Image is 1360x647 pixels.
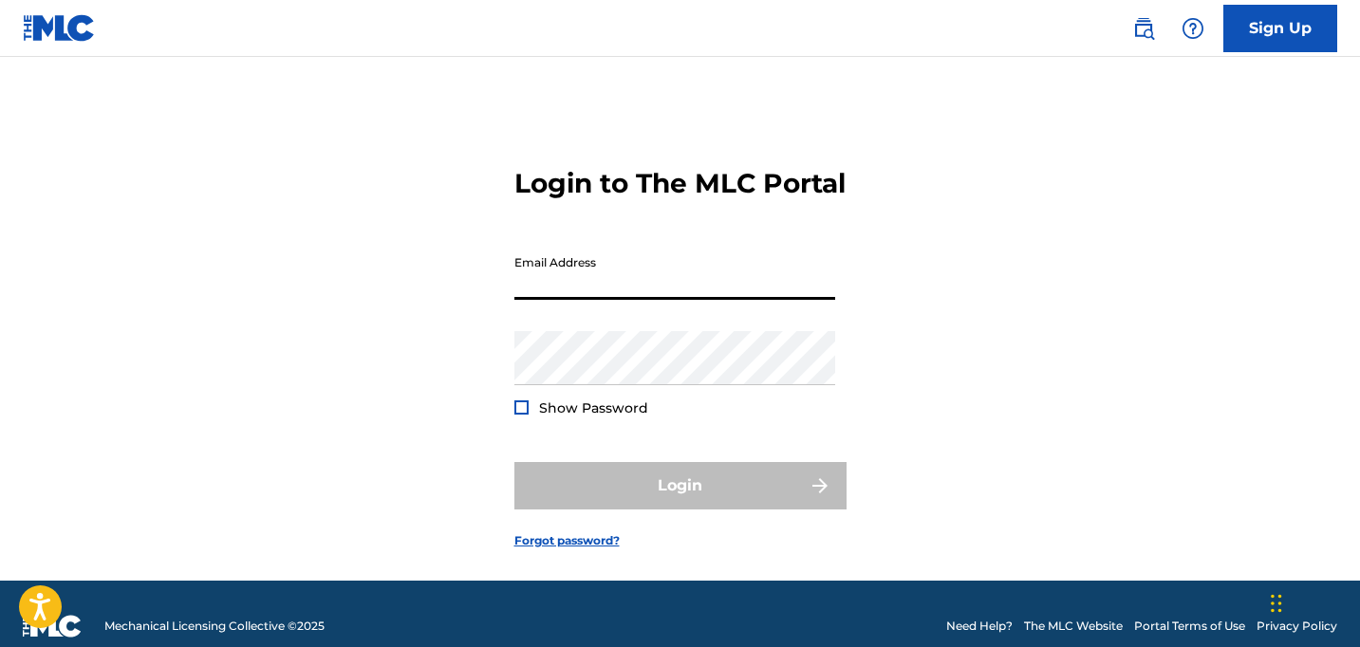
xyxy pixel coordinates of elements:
div: Help [1174,9,1212,47]
img: MLC Logo [23,14,96,42]
a: The MLC Website [1024,618,1123,635]
a: Forgot password? [514,532,620,549]
div: Drag [1271,575,1282,632]
a: Portal Terms of Use [1134,618,1245,635]
img: search [1132,17,1155,40]
h3: Login to The MLC Portal [514,167,846,200]
img: help [1182,17,1204,40]
a: Need Help? [946,618,1013,635]
a: Sign Up [1223,5,1337,52]
span: Mechanical Licensing Collective © 2025 [104,618,325,635]
a: Public Search [1125,9,1163,47]
img: logo [23,615,82,638]
a: Privacy Policy [1257,618,1337,635]
span: Show Password [539,399,648,416]
iframe: Chat Widget [1265,556,1360,647]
